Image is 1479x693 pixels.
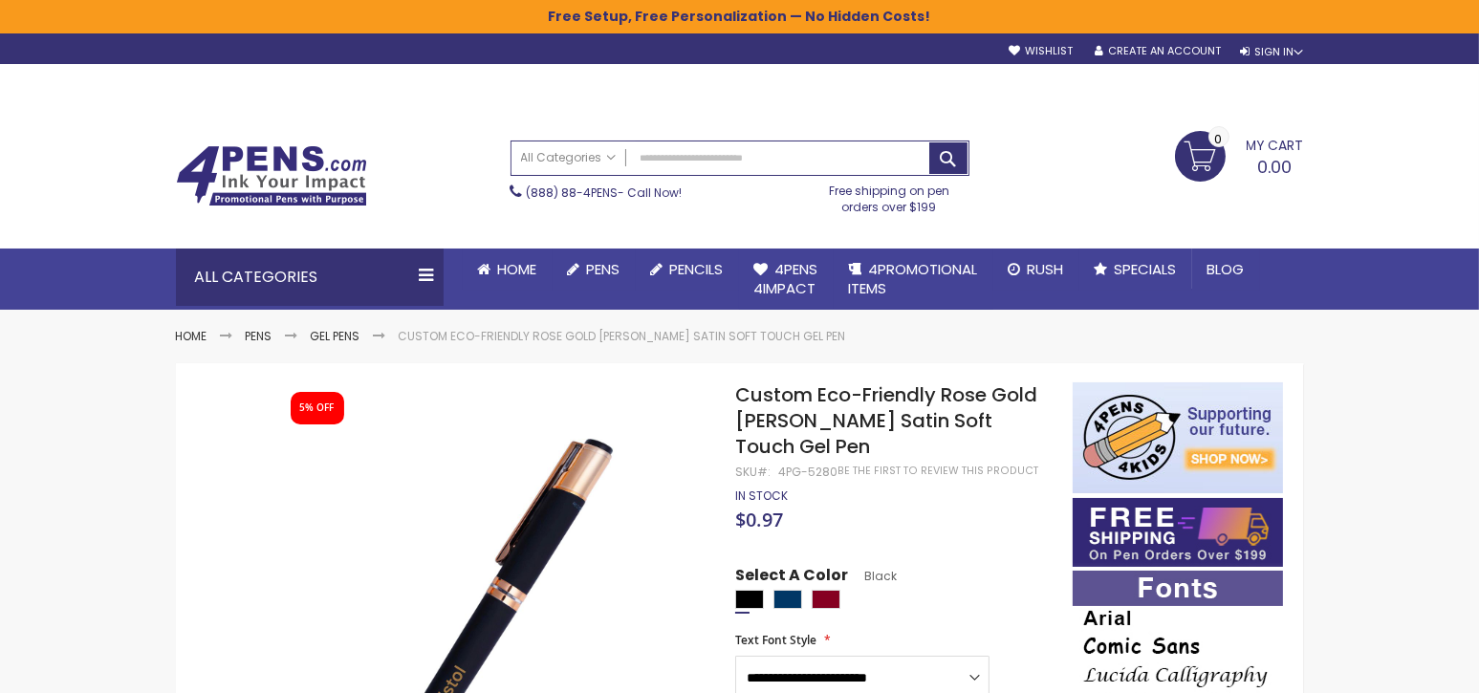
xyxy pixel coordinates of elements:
[735,507,783,532] span: $0.97
[1095,44,1221,58] a: Create an Account
[587,259,620,279] span: Pens
[1175,131,1304,179] a: 0.00 0
[739,249,834,311] a: 4Pens4impact
[773,590,802,609] div: Navy Blue
[246,328,272,344] a: Pens
[735,487,788,504] span: In stock
[1192,249,1260,291] a: Blog
[1009,44,1073,58] a: Wishlist
[735,632,816,648] span: Text Font Style
[521,150,617,165] span: All Categories
[735,565,848,591] span: Select A Color
[735,381,1037,460] span: Custom Eco-Friendly Rose Gold [PERSON_NAME] Satin Soft Touch Gel Pen
[527,184,619,201] a: (888) 88-4PENS
[300,401,335,415] div: 5% OFF
[176,328,207,344] a: Home
[754,259,818,298] span: 4Pens 4impact
[1073,498,1283,567] img: Free shipping on orders over $199
[1073,382,1283,493] img: 4pens 4 kids
[1321,641,1479,693] iframe: Google Customer Reviews
[311,328,360,344] a: Gel Pens
[463,249,553,291] a: Home
[1258,155,1293,179] span: 0.00
[511,141,626,173] a: All Categories
[1215,130,1223,148] span: 0
[553,249,636,291] a: Pens
[809,176,969,214] div: Free shipping on pen orders over $199
[812,590,840,609] div: Burgundy
[527,184,683,201] span: - Call Now!
[1028,259,1064,279] span: Rush
[735,590,764,609] div: Black
[849,259,978,298] span: 4PROMOTIONAL ITEMS
[735,488,788,504] div: Availability
[176,145,367,206] img: 4Pens Custom Pens and Promotional Products
[993,249,1079,291] a: Rush
[176,249,444,306] div: All Categories
[1079,249,1192,291] a: Specials
[498,259,537,279] span: Home
[1115,259,1177,279] span: Specials
[837,464,1038,478] a: Be the first to review this product
[834,249,993,311] a: 4PROMOTIONALITEMS
[399,329,846,344] li: Custom Eco-Friendly Rose Gold [PERSON_NAME] Satin Soft Touch Gel Pen
[670,259,724,279] span: Pencils
[1240,45,1303,59] div: Sign In
[848,568,897,584] span: Black
[735,464,771,480] strong: SKU
[1207,259,1245,279] span: Blog
[636,249,739,291] a: Pencils
[778,465,837,480] div: 4PG-5280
